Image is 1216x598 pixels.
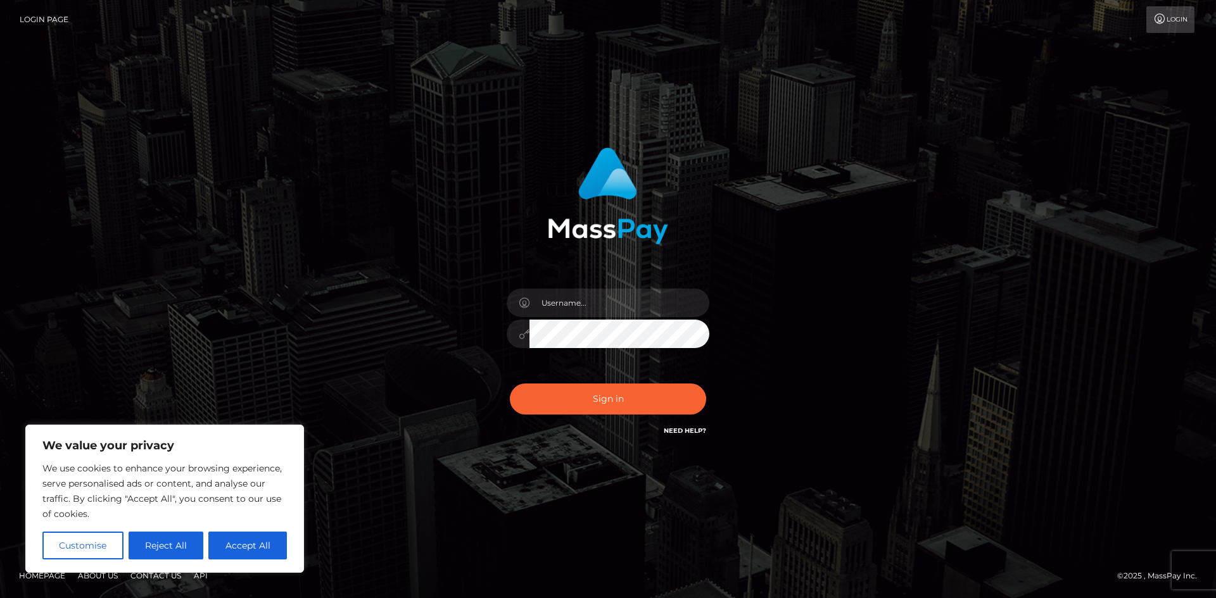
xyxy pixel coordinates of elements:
[42,438,287,453] p: We value your privacy
[510,383,706,414] button: Sign in
[42,532,123,559] button: Customise
[664,427,706,435] a: Need Help?
[73,566,123,585] a: About Us
[548,147,668,244] img: MassPay Login
[42,461,287,521] p: We use cookies to enhance your browsing experience, serve personalised ads or content, and analys...
[125,566,186,585] a: Contact Us
[1117,569,1206,583] div: © 2025 , MassPay Inc.
[189,566,213,585] a: API
[25,425,304,573] div: We value your privacy
[14,566,70,585] a: Homepage
[208,532,287,559] button: Accept All
[20,6,68,33] a: Login Page
[129,532,204,559] button: Reject All
[529,289,709,317] input: Username...
[1146,6,1194,33] a: Login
